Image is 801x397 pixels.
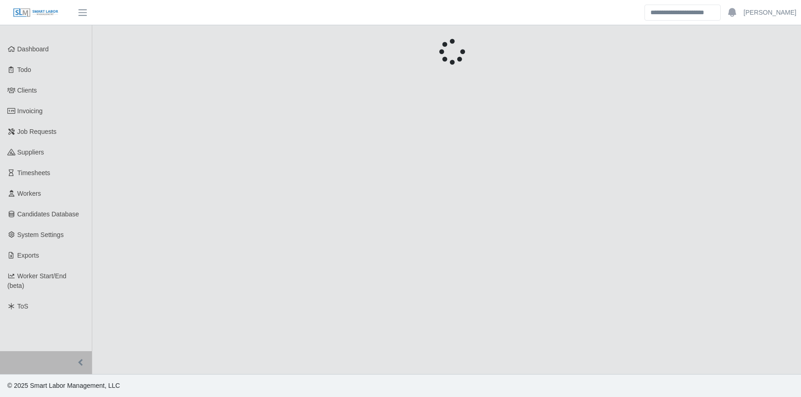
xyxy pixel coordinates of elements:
span: System Settings [17,231,64,238]
span: Dashboard [17,45,49,53]
span: Workers [17,190,41,197]
span: © 2025 Smart Labor Management, LLC [7,382,120,389]
span: Suppliers [17,149,44,156]
span: Clients [17,87,37,94]
span: Worker Start/End (beta) [7,272,67,289]
span: Exports [17,252,39,259]
span: ToS [17,303,28,310]
span: Timesheets [17,169,50,176]
span: Job Requests [17,128,57,135]
a: [PERSON_NAME] [744,8,796,17]
span: Candidates Database [17,210,79,218]
span: Invoicing [17,107,43,115]
span: Todo [17,66,31,73]
img: SLM Logo [13,8,59,18]
input: Search [644,5,721,21]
